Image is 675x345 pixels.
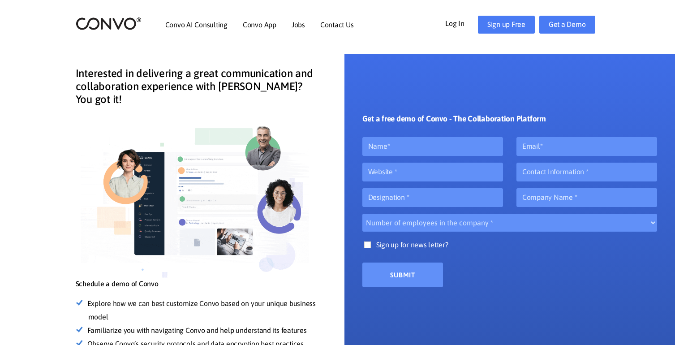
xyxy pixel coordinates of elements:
[362,263,443,287] input: Submit
[445,16,478,30] a: Log In
[76,67,318,112] h4: Interested in delivering a great communication and collaboration experience with [PERSON_NAME]? Y...
[76,280,318,295] h4: Schedule a demo of Convo
[362,163,503,181] input: Website *
[76,17,142,30] img: logo_2.png
[165,21,228,28] a: Convo AI Consulting
[320,21,354,28] a: Contact Us
[292,21,305,28] a: Jobs
[539,16,595,34] a: Get a Demo
[362,188,503,207] input: Designation *
[76,115,318,280] img: getademo-left-img.png
[362,114,546,130] h3: Get a free demo of Convo - The Collaboration Platform
[362,238,658,261] label: Sign up for news letter?
[516,137,657,156] input: Email*
[516,163,657,181] input: Contact Information *
[88,324,318,337] li: Familiarize you with navigating Convo and help understand its features
[478,16,535,34] a: Sign up Free
[243,21,276,28] a: Convo App
[362,137,503,156] input: Name*
[516,188,657,207] input: Company Name *
[88,297,318,324] li: Explore how we can best customize Convo based on your unique business model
